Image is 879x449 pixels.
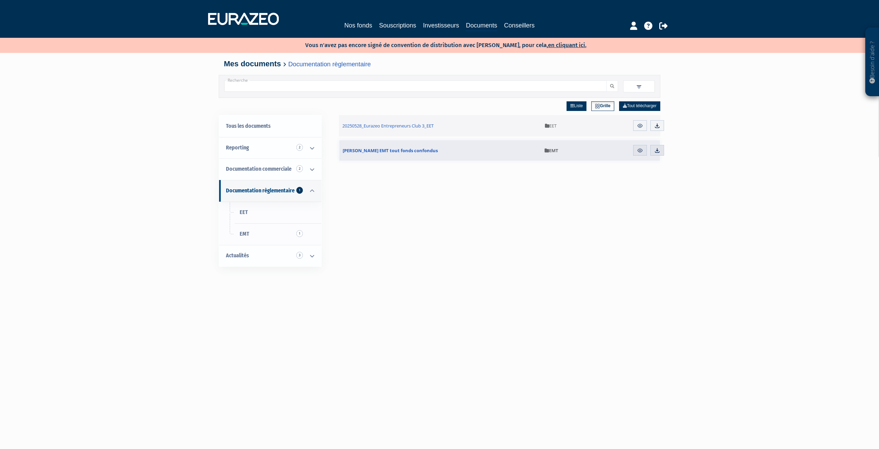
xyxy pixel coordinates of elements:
[226,252,249,259] span: Actualités
[285,40,586,49] p: Vous n'avez pas encore signé de convention de distribution avec [PERSON_NAME], pour cela,
[619,101,660,111] a: Tout télécharger
[208,13,279,25] img: 1732889491-logotype_eurazeo_blanc_rvb.png
[224,80,607,92] input: Recherche
[591,101,614,111] a: Grille
[296,187,303,194] span: 1
[296,230,303,237] span: 1
[219,245,321,267] a: Actualités 3
[868,31,876,93] p: Besoin d'aide ?
[219,180,321,202] a: Documentation règlementaire 1
[654,123,660,129] img: download.svg
[224,60,655,68] h4: Mes documents
[466,21,497,31] a: Documents
[423,21,459,30] a: Investisseurs
[545,123,557,129] span: EET
[654,147,660,154] img: download.svg
[636,84,642,90] img: filter.svg
[226,144,249,151] span: Reporting
[219,158,321,180] a: Documentation commerciale 2
[379,21,416,30] a: Souscriptions
[545,147,558,154] span: EMT
[548,42,586,49] a: en cliquant ici.
[339,115,541,136] a: 20250528_Eurazeo Entrepreneurs Club 3_EET
[219,137,321,159] a: Reporting 2
[226,166,292,172] span: Documentation commerciale
[219,223,321,245] a: EMT1
[342,123,434,129] span: 20250528_Eurazeo Entrepreneurs Club 3_EET
[240,231,249,237] span: EMT
[595,104,600,109] img: grid.svg
[288,60,371,68] a: Documentation règlementaire
[226,187,295,194] span: Documentation règlementaire
[637,123,643,129] img: eye.svg
[343,147,438,154] span: [PERSON_NAME] EMT tout fonds confondus
[344,21,372,30] a: Nos fonds
[637,147,643,154] img: eye.svg
[219,115,321,137] a: Tous les documents
[296,252,303,259] span: 3
[504,21,535,30] a: Conseillers
[240,209,248,215] span: EET
[339,140,541,161] a: [PERSON_NAME] EMT tout fonds confondus
[296,165,303,172] span: 2
[219,202,321,223] a: EET
[296,144,303,151] span: 2
[567,101,586,111] a: Liste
